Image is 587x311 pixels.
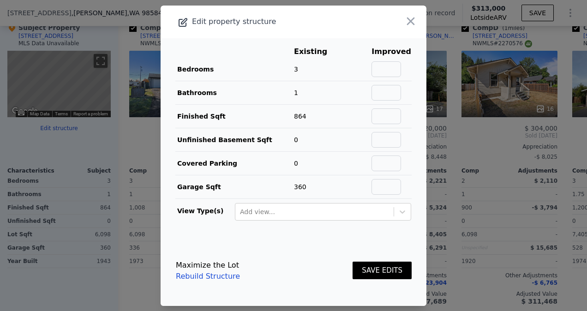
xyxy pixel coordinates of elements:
[175,175,293,198] td: Garage Sqft
[175,81,293,104] td: Bathrooms
[175,104,293,128] td: Finished Sqft
[175,151,293,175] td: Covered Parking
[294,89,298,96] span: 1
[294,66,298,73] span: 3
[175,128,293,151] td: Unfinished Basement Sqft
[371,46,412,58] th: Improved
[175,58,293,81] td: Bedrooms
[175,199,234,221] td: View Type(s)
[294,113,306,120] span: 864
[176,271,240,282] a: Rebuild Structure
[294,136,298,144] span: 0
[294,183,306,191] span: 360
[294,160,298,167] span: 0
[293,46,341,58] th: Existing
[353,262,412,280] button: SAVE EDITS
[161,15,373,28] div: Edit property structure
[176,260,240,271] div: Maximize the Lot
